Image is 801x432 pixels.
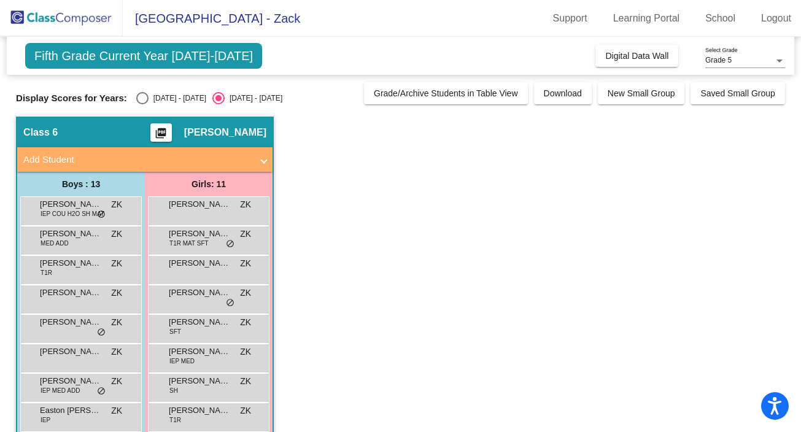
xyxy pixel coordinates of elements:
[169,404,230,417] span: [PERSON_NAME]
[608,88,675,98] span: New Small Group
[111,257,122,270] span: ZK
[240,198,251,211] span: ZK
[169,357,195,366] span: IEP MED
[41,386,80,395] span: IEP MED ADD
[41,209,104,218] span: IEP COU H2O SH MAT
[111,228,122,241] span: ZK
[169,198,230,210] span: [PERSON_NAME]
[97,328,106,337] span: do_not_disturb_alt
[145,172,273,196] div: Girls: 11
[695,9,745,28] a: School
[169,316,230,328] span: [PERSON_NAME]
[169,228,230,240] span: [PERSON_NAME]
[705,56,732,64] span: Grade 5
[16,93,127,104] span: Display Scores for Years:
[17,172,145,196] div: Boys : 13
[240,345,251,358] span: ZK
[226,239,234,249] span: do_not_disturb_alt
[40,287,101,299] span: [PERSON_NAME]
[169,345,230,358] span: [PERSON_NAME]
[153,127,168,144] mat-icon: picture_as_pdf
[751,9,801,28] a: Logout
[364,82,528,104] button: Grade/Archive Students in Table View
[226,298,234,308] span: do_not_disturb_alt
[41,268,52,277] span: T1R
[150,123,172,142] button: Print Students Details
[595,45,678,67] button: Digital Data Wall
[41,415,50,425] span: IEP
[700,88,775,98] span: Saved Small Group
[543,9,597,28] a: Support
[169,386,178,395] span: SH
[374,88,518,98] span: Grade/Archive Students in Table View
[111,198,122,211] span: ZK
[41,239,69,248] span: MED ADD
[25,43,262,69] span: Fifth Grade Current Year [DATE]-[DATE]
[169,375,230,387] span: [PERSON_NAME]
[169,287,230,299] span: [PERSON_NAME]
[23,126,58,139] span: Class 6
[169,415,181,425] span: T1R
[605,51,668,61] span: Digital Data Wall
[23,153,252,167] mat-panel-title: Add Student
[184,126,266,139] span: [PERSON_NAME]
[40,375,101,387] span: [PERSON_NAME]
[97,387,106,396] span: do_not_disturb_alt
[544,88,582,98] span: Download
[598,82,685,104] button: New Small Group
[240,287,251,299] span: ZK
[225,93,282,104] div: [DATE] - [DATE]
[40,198,101,210] span: [PERSON_NAME]
[169,239,209,248] span: T1R MAT SFT
[534,82,592,104] button: Download
[111,316,122,329] span: ZK
[169,327,181,336] span: SFT
[240,257,251,270] span: ZK
[240,404,251,417] span: ZK
[40,345,101,358] span: [PERSON_NAME]
[149,93,206,104] div: [DATE] - [DATE]
[691,82,784,104] button: Saved Small Group
[111,404,122,417] span: ZK
[169,257,230,269] span: [PERSON_NAME]
[240,228,251,241] span: ZK
[240,316,251,329] span: ZK
[240,375,251,388] span: ZK
[40,316,101,328] span: [PERSON_NAME]
[40,404,101,417] span: Easton [PERSON_NAME]
[136,92,282,104] mat-radio-group: Select an option
[123,9,300,28] span: [GEOGRAPHIC_DATA] - Zack
[40,228,101,240] span: [PERSON_NAME]
[97,210,106,220] span: do_not_disturb_alt
[111,375,122,388] span: ZK
[17,147,273,172] mat-expansion-panel-header: Add Student
[111,345,122,358] span: ZK
[603,9,690,28] a: Learning Portal
[111,287,122,299] span: ZK
[40,257,101,269] span: [PERSON_NAME]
